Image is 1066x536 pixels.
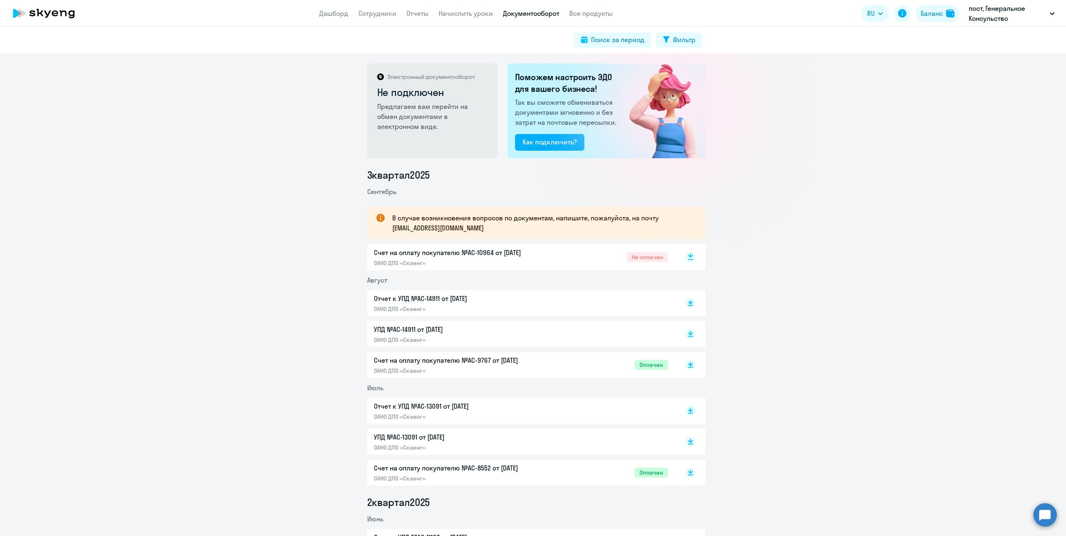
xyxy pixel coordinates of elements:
p: ОАНО ДПО «Скаенг» [374,367,549,374]
a: Все продукты [569,9,613,18]
span: Оплачен [635,468,668,478]
p: ОАНО ДПО «Скаенг» [374,413,549,420]
p: пост, Генеральное Консульство Королевства Норвегия в г. [GEOGRAPHIC_DATA] [969,3,1046,23]
p: Предлагаем вам перейти на обмен документами в электронном виде. [377,101,489,131]
a: Сотрудники [358,9,396,18]
p: ОАНО ДПО «Скаенг» [374,259,549,267]
a: Отчет к УПД №AC-13091 от [DATE]ОАНО ДПО «Скаенг» [374,401,668,420]
button: RU [861,5,889,22]
img: not_connected [612,63,706,158]
span: Июль [367,384,383,392]
p: В случае возникновения вопросов по документам, напишите, пожалуйста, на почту [EMAIL_ADDRESS][DOM... [392,213,690,233]
a: Дашборд [319,9,348,18]
button: Поиск за период [574,33,651,48]
a: Отчеты [406,9,429,18]
button: Балансbalance [916,5,959,22]
span: Оплачен [635,360,668,370]
a: Документооборот [503,9,559,18]
p: Так вы сможете обмениваться документами мгновенно и без затрат на почтовые пересылки. [515,97,619,127]
p: Счет на оплату покупателю №AC-9767 от [DATE] [374,355,549,365]
p: Счет на оплату покупателю №AC-10964 от [DATE] [374,248,549,258]
button: Как подключить? [515,134,584,151]
button: пост, Генеральное Консульство Королевства Норвегия в г. [GEOGRAPHIC_DATA] [964,3,1059,23]
span: Июнь [367,515,383,523]
p: Счет на оплату покупателю №AC-8552 от [DATE] [374,463,549,473]
a: Счет на оплату покупателю №AC-9767 от [DATE]ОАНО ДПО «Скаенг»Оплачен [374,355,668,374]
span: Сентябрь [367,187,396,196]
div: Фильтр [673,35,695,45]
a: Отчет к УПД №AC-14911 от [DATE]ОАНО ДПО «Скаенг» [374,293,668,313]
li: 3 квартал 2025 [367,168,706,182]
img: balance [946,9,954,18]
p: Отчет к УПД №AC-14911 от [DATE] [374,293,549,303]
p: УПД №AC-13091 от [DATE] [374,432,549,442]
h2: Поможем настроить ЭДО для вашего бизнеса! [515,71,619,95]
p: Электронный документооборот [387,73,475,81]
p: ОАНО ДПО «Скаенг» [374,305,549,313]
p: УПД №AC-14911 от [DATE] [374,324,549,334]
span: Не оплачен [627,252,668,262]
a: УПД №AC-14911 от [DATE]ОАНО ДПО «Скаенг» [374,324,668,344]
p: ОАНО ДПО «Скаенг» [374,336,549,344]
a: УПД №AC-13091 от [DATE]ОАНО ДПО «Скаенг» [374,432,668,451]
p: ОАНО ДПО «Скаенг» [374,444,549,451]
p: Отчет к УПД №AC-13091 от [DATE] [374,401,549,411]
div: Поиск за период [591,35,645,45]
span: RU [867,8,875,18]
a: Счет на оплату покупателю №AC-10964 от [DATE]ОАНО ДПО «Скаенг»Не оплачен [374,248,668,267]
span: Август [367,276,387,284]
a: Начислить уроки [439,9,493,18]
div: Баланс [921,8,943,18]
button: Фильтр [656,33,702,48]
p: ОАНО ДПО «Скаенг» [374,475,549,482]
a: Счет на оплату покупателю №AC-8552 от [DATE]ОАНО ДПО «Скаенг»Оплачен [374,463,668,482]
h2: Не подключен [377,86,489,99]
div: Как подключить? [523,137,577,147]
li: 2 квартал 2025 [367,496,706,509]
